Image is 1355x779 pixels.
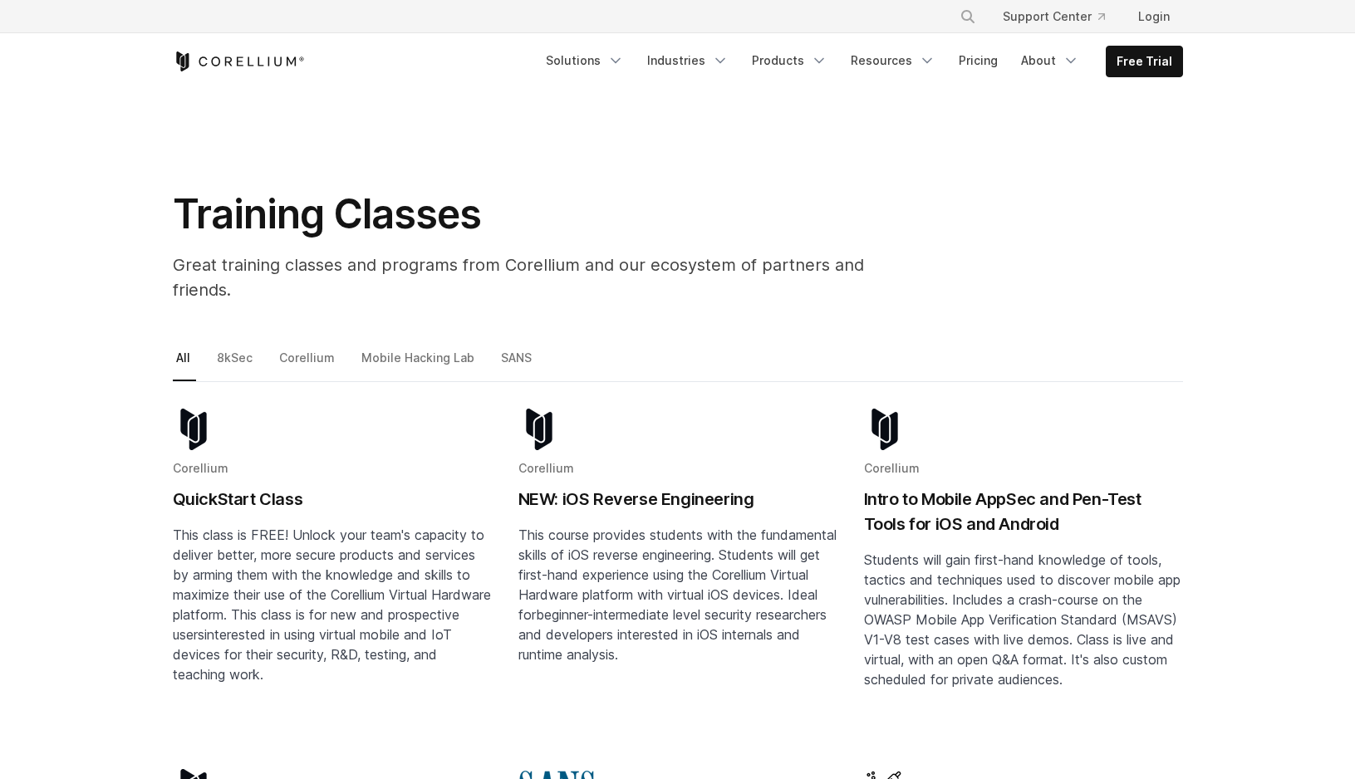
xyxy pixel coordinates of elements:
h2: NEW: iOS Reverse Engineering [518,487,837,512]
a: Login [1125,2,1183,32]
a: Blog post summary: Intro to Mobile AppSec and Pen-Test Tools for iOS and Android [864,409,1183,742]
h2: Intro to Mobile AppSec and Pen-Test Tools for iOS and Android [864,487,1183,536]
span: Students will gain first-hand knowledge of tools, tactics and techniques used to discover mobile ... [864,551,1181,688]
a: Mobile Hacking Lab [358,347,480,382]
a: Resources [841,46,945,76]
img: corellium-logo-icon-dark [518,409,560,450]
a: All [173,347,196,382]
a: Products [742,46,837,76]
h1: Training Classes [173,189,921,239]
div: Navigation Menu [940,2,1183,32]
div: Navigation Menu [536,46,1183,77]
a: 8kSec [214,347,258,382]
a: Blog post summary: QuickStart Class [173,409,492,742]
span: beginner-intermediate level security researchers and developers interested in iOS internals and r... [518,606,827,663]
a: Corellium Home [173,51,305,71]
a: Industries [637,46,739,76]
span: Corellium [864,461,920,475]
a: Pricing [949,46,1008,76]
a: Blog post summary: NEW: iOS Reverse Engineering [518,409,837,742]
span: Corellium [518,461,574,475]
img: corellium-logo-icon-dark [864,409,906,450]
button: Search [953,2,983,32]
p: This course provides students with the fundamental skills of iOS reverse engineering. Students wi... [518,525,837,664]
span: This class is FREE! Unlock your team's capacity to deliver better, more secure products and servi... [173,527,491,643]
a: Free Trial [1107,47,1182,76]
h2: QuickStart Class [173,487,492,512]
a: SANS [498,347,538,382]
span: interested in using virtual mobile and IoT devices for their security, R&D, testing, and teaching... [173,626,452,683]
a: About [1011,46,1089,76]
a: Corellium [276,347,341,382]
img: corellium-logo-icon-dark [173,409,214,450]
a: Support Center [989,2,1118,32]
span: Corellium [173,461,228,475]
p: Great training classes and programs from Corellium and our ecosystem of partners and friends. [173,252,921,302]
a: Solutions [536,46,634,76]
